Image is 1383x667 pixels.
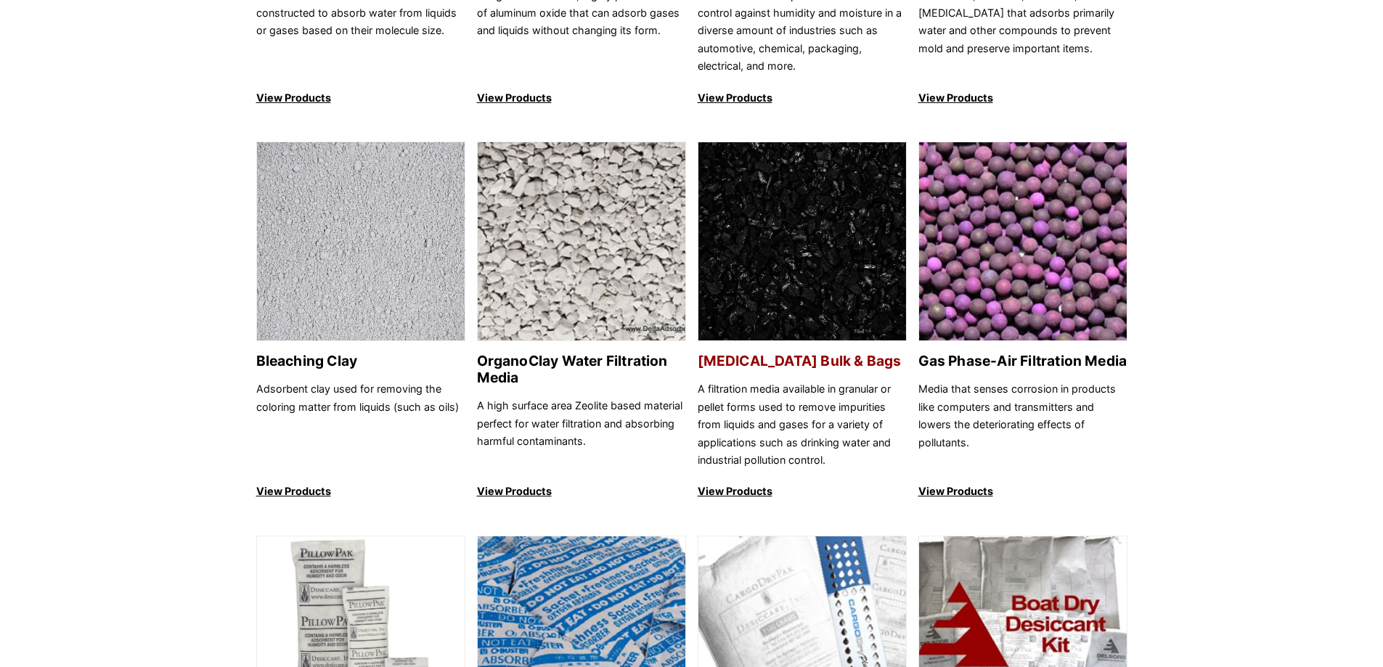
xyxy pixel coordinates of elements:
[477,397,686,469] p: A high surface area Zeolite based material perfect for water filtration and absorbing harmful con...
[478,142,685,342] img: OrganoClay Water Filtration Media
[256,353,465,369] h2: Bleaching Clay
[256,142,465,501] a: Bleaching Clay Bleaching Clay Adsorbent clay used for removing the coloring matter from liquids (...
[698,353,907,369] h2: [MEDICAL_DATA] Bulk & Bags
[698,89,907,107] p: View Products
[918,380,1127,469] p: Media that senses corrosion in products like computers and transmitters and lowers the deteriorat...
[698,142,906,342] img: Activated Carbon Bulk & Bags
[698,380,907,469] p: A filtration media available in granular or pellet forms used to remove impurities from liquids a...
[918,89,1127,107] p: View Products
[919,142,1127,342] img: Gas Phase-Air Filtration Media
[698,483,907,500] p: View Products
[477,483,686,500] p: View Products
[477,353,686,386] h2: OrganoClay Water Filtration Media
[477,142,686,501] a: OrganoClay Water Filtration Media OrganoClay Water Filtration Media A high surface area Zeolite b...
[256,380,465,469] p: Adsorbent clay used for removing the coloring matter from liquids (such as oils)
[477,89,686,107] p: View Products
[256,483,465,500] p: View Products
[918,483,1127,500] p: View Products
[698,142,907,501] a: Activated Carbon Bulk & Bags [MEDICAL_DATA] Bulk & Bags A filtration media available in granular ...
[918,353,1127,369] h2: Gas Phase-Air Filtration Media
[257,142,465,342] img: Bleaching Clay
[918,142,1127,501] a: Gas Phase-Air Filtration Media Gas Phase-Air Filtration Media Media that senses corrosion in prod...
[256,89,465,107] p: View Products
